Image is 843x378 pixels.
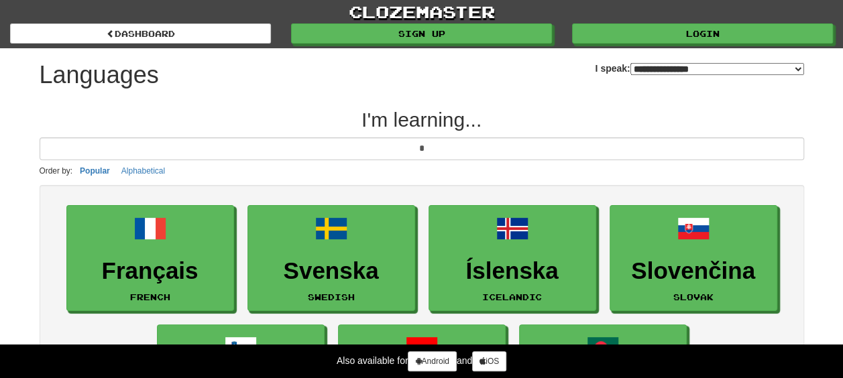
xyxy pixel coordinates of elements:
[76,164,114,178] button: Popular
[117,164,169,178] button: Alphabetical
[429,205,596,312] a: ÍslenskaIcelandic
[247,205,415,312] a: SvenskaSwedish
[40,109,804,131] h2: I'm learning...
[291,23,552,44] a: Sign up
[617,258,770,284] h3: Slovenčina
[130,292,170,302] small: French
[436,258,589,284] h3: Íslenska
[572,23,833,44] a: Login
[673,292,714,302] small: Slovak
[40,62,159,88] h1: Languages
[74,258,227,284] h3: Français
[408,351,456,371] a: Android
[472,351,506,371] a: iOS
[66,205,234,312] a: FrançaisFrench
[308,292,355,302] small: Swedish
[595,62,803,75] label: I speak:
[40,166,73,176] small: Order by:
[255,258,408,284] h3: Svenska
[10,23,271,44] a: dashboard
[630,63,804,75] select: I speak:
[482,292,542,302] small: Icelandic
[610,205,777,312] a: SlovenčinaSlovak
